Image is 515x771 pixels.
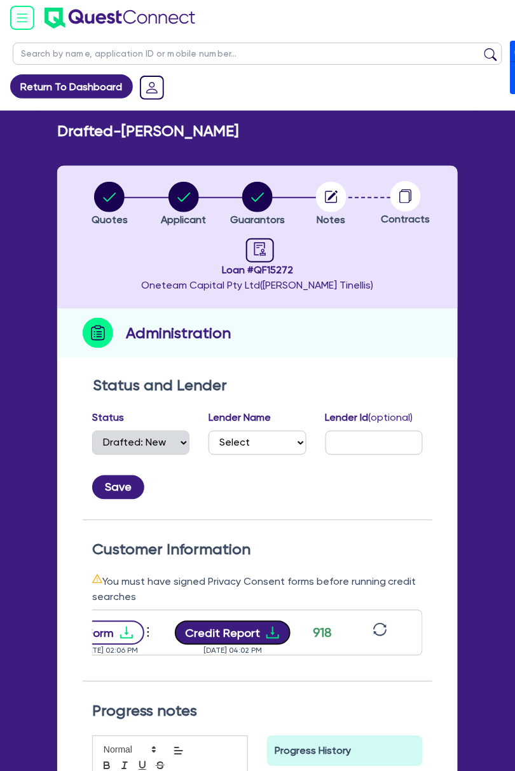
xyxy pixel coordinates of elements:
span: (optional) [369,412,413,424]
img: icon-menu-open [10,6,34,30]
h2: Drafted - [PERSON_NAME] [57,122,238,140]
a: Return To Dashboard [10,74,133,99]
span: Loan # QF15272 [142,263,374,278]
span: Contracts [381,213,430,225]
input: Search by name, application ID or mobile number... [13,43,502,65]
span: Guarantors [230,214,285,226]
img: step-icon [83,318,113,348]
button: Save [92,475,144,500]
button: Quotes [91,181,128,228]
span: download [265,625,280,641]
div: 918 [306,624,338,643]
button: Dropdown toggle [144,622,155,644]
button: Notes [315,181,347,228]
img: quest-connect-logo-blue [45,8,195,29]
span: audit [253,242,267,256]
button: Credit Reportdownload [175,621,291,645]
button: Guarantors [230,181,285,228]
a: Dropdown toggle [135,71,168,104]
span: warning [92,574,102,584]
button: sync [369,622,391,645]
span: Oneteam Capital Pty Ltd ( [PERSON_NAME] Tinellis ) [142,279,374,291]
h2: Status and Lender [93,377,422,395]
span: sync [373,623,387,637]
h2: Administration [126,322,231,345]
span: Notes [317,214,346,226]
div: Progress History [267,736,423,767]
span: Applicant [161,214,206,226]
span: download [119,625,134,641]
h2: Progress notes [92,702,423,721]
label: Lender Id [326,411,413,426]
span: more [142,623,154,642]
a: audit [246,238,274,263]
label: Status [92,411,124,426]
div: You must have signed Privacy Consent forms before running credit searches [92,574,423,605]
label: Lender Name [209,411,271,426]
button: Applicant [160,181,207,228]
span: Quotes [92,214,128,226]
h2: Customer Information [92,541,423,559]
